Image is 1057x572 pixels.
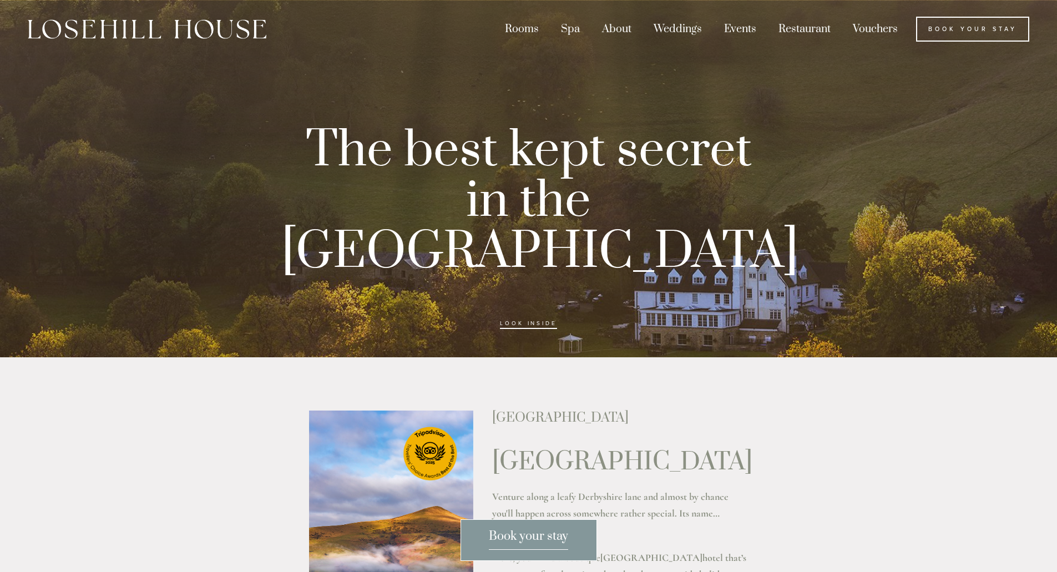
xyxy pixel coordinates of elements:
span: Book your stay [489,529,568,550]
h1: [GEOGRAPHIC_DATA] [492,448,748,476]
strong: The best kept secret in the [GEOGRAPHIC_DATA] [281,120,798,284]
div: Rooms [495,17,549,42]
div: About [592,17,641,42]
a: [GEOGRAPHIC_DATA] [600,551,702,564]
p: Venture along a leafy Derbyshire lane and almost by chance you'll happen across somewhere rather ... [492,488,748,539]
h2: [GEOGRAPHIC_DATA] [492,411,748,425]
a: Book your stay [461,519,597,561]
div: Weddings [644,17,712,42]
div: Restaurant [768,17,841,42]
div: Events [714,17,766,42]
img: Losehill House [28,19,266,39]
a: look inside [500,320,557,329]
a: Vouchers [843,17,908,42]
a: Book Your Stay [916,17,1029,42]
div: Spa [551,17,590,42]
